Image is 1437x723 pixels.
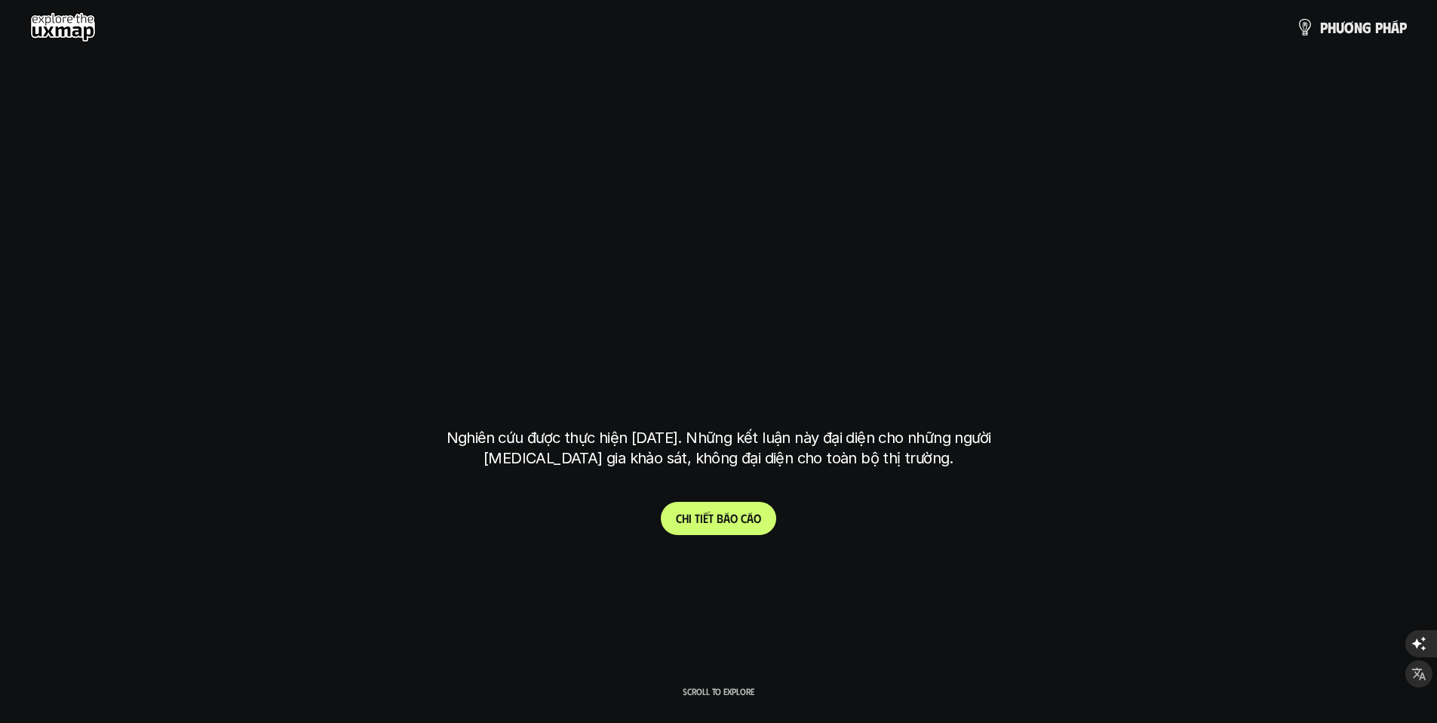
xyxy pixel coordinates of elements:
span: á [1391,19,1399,35]
span: t [695,511,700,525]
a: Chitiếtbáocáo [661,502,776,535]
span: g [1362,19,1371,35]
span: p [1375,19,1383,35]
span: i [700,511,703,525]
h6: Kết quả nghiên cứu [667,192,781,209]
h1: tại [GEOGRAPHIC_DATA] [450,346,987,410]
span: h [1328,19,1336,35]
span: á [747,511,754,525]
span: o [754,511,761,525]
span: ơ [1344,19,1354,35]
span: c [741,511,747,525]
span: t [708,511,714,525]
p: Scroll to explore [683,686,754,697]
span: n [1354,19,1362,35]
h1: phạm vi công việc của [444,227,994,291]
span: C [676,511,682,525]
span: p [1320,19,1328,35]
span: ư [1336,19,1344,35]
span: p [1399,19,1407,35]
span: b [717,511,723,525]
a: phươngpháp [1296,12,1407,42]
span: ế [703,511,708,525]
span: á [723,511,730,525]
p: Nghiên cứu được thực hiện [DATE]. Những kết luận này đại diện cho những người [MEDICAL_DATA] gia ... [436,428,1002,469]
span: o [730,511,738,525]
span: h [1383,19,1391,35]
span: i [689,511,692,525]
span: h [682,511,689,525]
